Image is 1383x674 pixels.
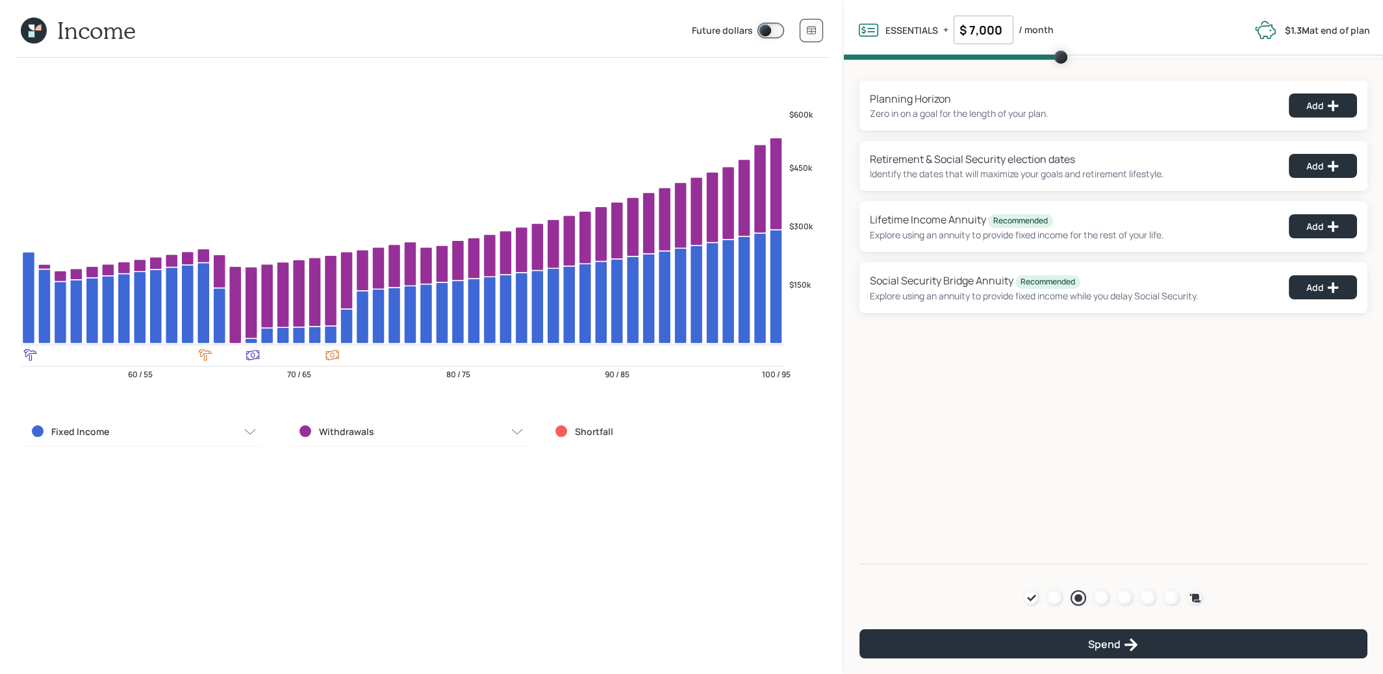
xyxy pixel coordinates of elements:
[692,24,753,38] label: Future dollars
[1289,214,1357,238] button: Add
[885,24,938,36] label: ESSENTIALS
[1306,220,1339,233] div: Add
[1289,154,1357,178] button: Add
[319,425,374,438] label: Withdrawals
[1306,281,1339,294] div: Add
[1289,275,1357,299] button: Add
[870,91,1048,106] div: Planning Horizon
[870,289,1199,303] div: Explore using an annuity to provide fixed income while you delay Social Security.
[287,369,311,380] tspan: 70 / 65
[57,16,136,44] h1: Income
[762,369,791,380] tspan: 100 / 95
[1285,24,1370,36] label: at end of plan
[870,151,1164,167] div: Retirement & Social Security election dates
[1289,94,1357,118] button: Add
[446,369,470,380] tspan: 80 / 75
[575,425,613,438] label: Shortfall
[789,221,813,232] tspan: $300k
[789,279,811,290] tspan: $150k
[993,216,1048,227] div: Recommended
[1306,99,1339,112] div: Add
[789,162,813,173] tspan: $450k
[128,369,153,380] tspan: 60 / 55
[1021,277,1075,288] div: Recommended
[870,273,1199,289] div: Social Security Bridge Annuity
[870,167,1164,181] div: Identify the dates that will maximize your goals and retirement lifestyle.
[789,109,813,120] tspan: $600k
[605,369,629,380] tspan: 90 / 85
[943,23,948,36] label: +
[1306,160,1339,173] div: Add
[1019,23,1054,36] label: / month
[844,55,1383,60] span: Volume
[51,425,109,438] label: Fixed Income
[870,212,1164,228] div: Lifetime Income Annuity
[870,228,1164,242] div: Explore using an annuity to provide fixed income for the rest of your life.
[870,106,1048,120] div: Zero in on a goal for the length of your plan.
[1285,24,1310,36] b: $1.3M
[1088,637,1139,653] div: Spend
[789,366,795,380] tspan: 2
[859,629,1367,658] button: Spend
[789,346,795,360] tspan: 2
